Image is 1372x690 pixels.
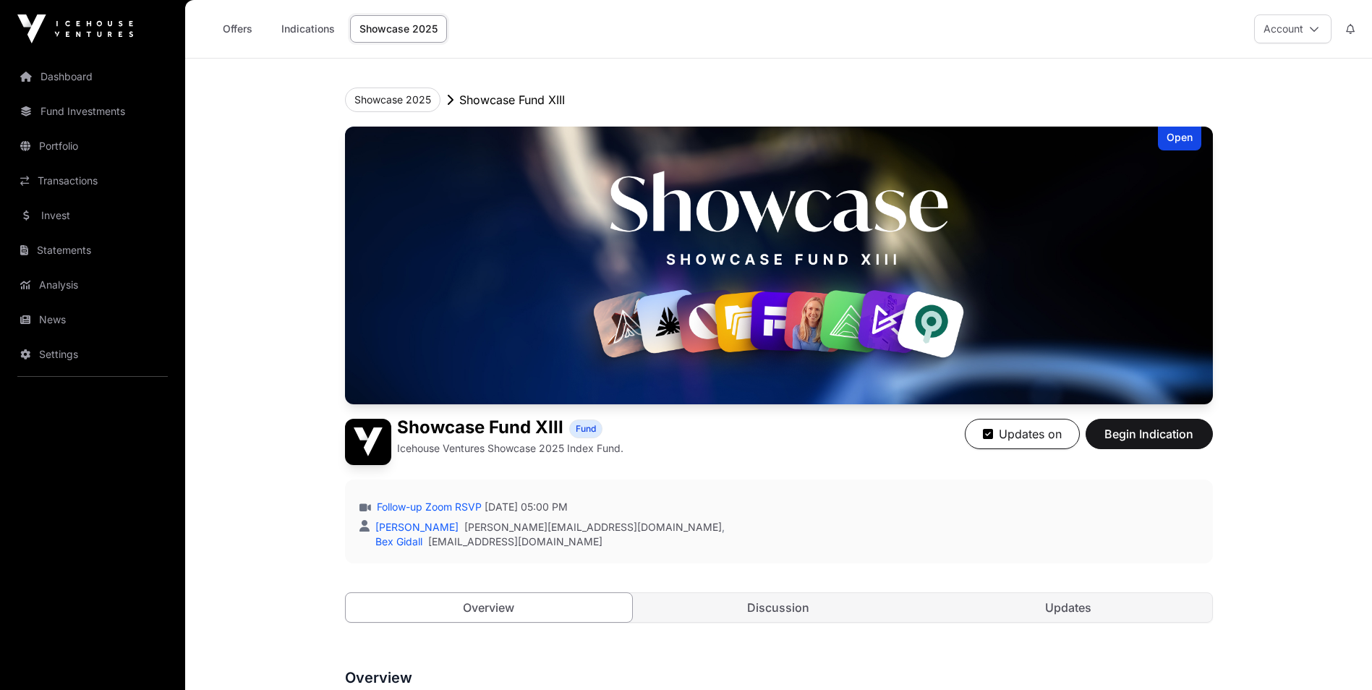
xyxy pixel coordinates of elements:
[397,419,563,438] h1: Showcase Fund XIII
[1254,14,1331,43] button: Account
[12,338,174,370] a: Settings
[1086,419,1213,449] button: Begin Indication
[346,593,1212,622] nav: Tabs
[345,666,1213,689] h3: Overview
[1086,433,1213,448] a: Begin Indication
[350,15,447,43] a: Showcase 2025
[12,130,174,162] a: Portfolio
[17,14,133,43] img: Icehouse Ventures Logo
[345,127,1213,404] img: Showcase Fund XIII
[12,165,174,197] a: Transactions
[428,534,602,549] a: [EMAIL_ADDRESS][DOMAIN_NAME]
[345,592,634,623] a: Overview
[397,441,623,456] p: Icehouse Ventures Showcase 2025 Index Fund.
[272,15,344,43] a: Indications
[459,91,565,108] p: Showcase Fund XIII
[374,500,482,514] a: Follow-up Zoom RSVP
[12,304,174,336] a: News
[965,419,1080,449] button: Updates on
[1104,425,1195,443] span: Begin Indication
[1158,127,1201,150] div: Open
[208,15,266,43] a: Offers
[12,269,174,301] a: Analysis
[345,88,440,112] button: Showcase 2025
[635,593,922,622] a: Discussion
[345,419,391,465] img: Showcase Fund XIII
[12,200,174,231] a: Invest
[12,95,174,127] a: Fund Investments
[372,535,422,548] a: Bex Gidall
[12,61,174,93] a: Dashboard
[12,234,174,266] a: Statements
[372,521,459,533] a: [PERSON_NAME]
[485,500,568,514] span: [DATE] 05:00 PM
[372,520,725,534] div: ,
[464,520,722,534] a: [PERSON_NAME][EMAIL_ADDRESS][DOMAIN_NAME]
[576,423,596,435] span: Fund
[925,593,1212,622] a: Updates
